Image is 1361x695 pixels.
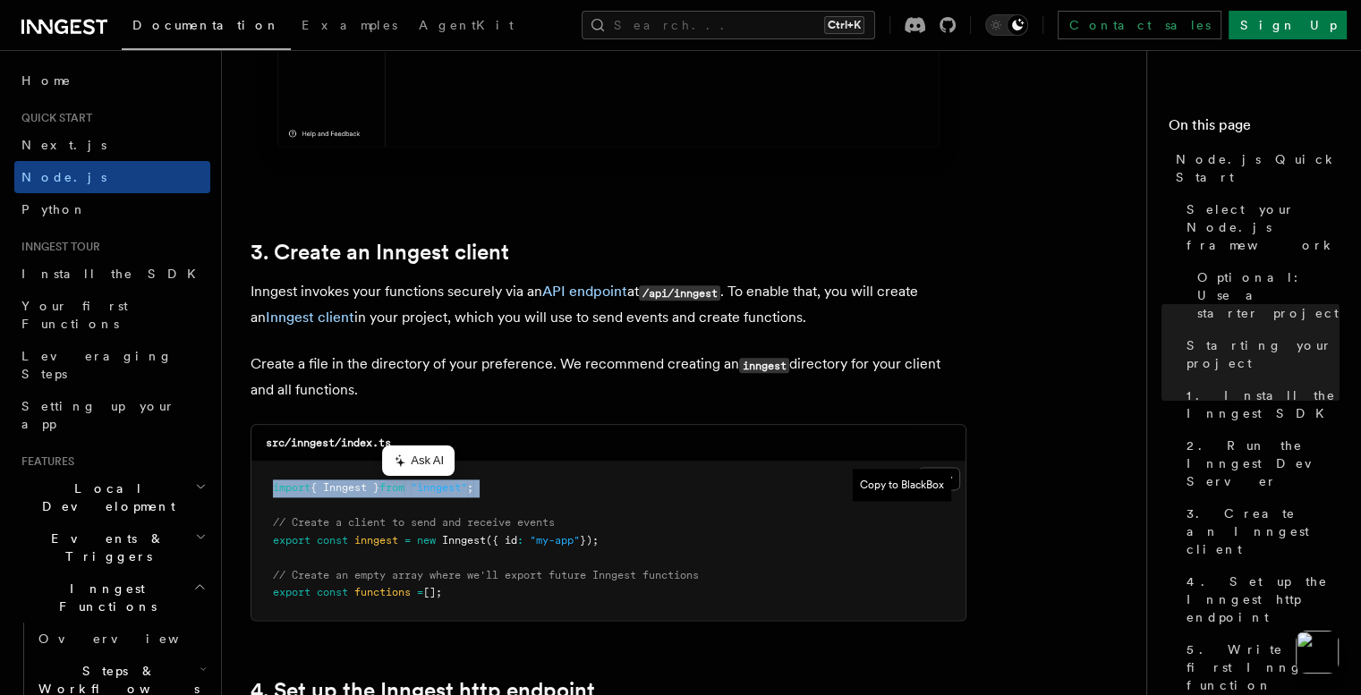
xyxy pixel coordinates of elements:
[21,138,106,152] span: Next.js
[317,586,348,598] span: const
[1179,565,1340,633] a: 4. Set up the Inngest http endpoint
[14,580,193,615] span: Inngest Functions
[21,72,72,89] span: Home
[251,279,966,330] p: Inngest invokes your functions securely via an at . To enable that, you will create an in your pr...
[1179,429,1340,497] a: 2. Run the Inngest Dev Server
[1187,436,1340,490] span: 2. Run the Inngest Dev Server
[1187,336,1340,372] span: Starting your project
[1169,143,1340,193] a: Node.js Quick Start
[1187,504,1340,558] span: 3. Create an Inngest client
[14,472,210,522] button: Local Development
[411,481,467,494] span: "inngest"
[14,193,210,225] a: Python
[1058,11,1221,39] a: Contact sales
[251,352,966,403] p: Create a file in the directory of your preference. We recommend creating an directory for your cl...
[273,534,310,547] span: export
[1179,497,1340,565] a: 3. Create an Inngest client
[1187,386,1340,422] span: 1. Install the Inngest SDK
[467,481,473,494] span: ;
[310,481,379,494] span: { Inngest }
[985,14,1028,36] button: Toggle dark mode
[21,267,207,281] span: Install the SDK
[14,111,92,125] span: Quick start
[317,534,348,547] span: const
[273,586,310,598] span: export
[530,534,580,547] span: "my-app"
[1187,572,1340,626] span: 4. Set up the Inngest http endpoint
[1179,379,1340,429] a: 1. Install the Inngest SDK
[273,569,699,581] span: // Create an empty array where we'll export future Inngest functions
[14,522,210,572] button: Events & Triggers
[442,534,486,547] span: Inngest
[14,129,210,161] a: Next.js
[1229,11,1347,39] a: Sign Up
[408,5,524,48] a: AgentKit
[419,18,514,32] span: AgentKit
[273,481,310,494] span: import
[1190,261,1340,329] a: Optional: Use a starter project
[21,299,128,331] span: Your first Functions
[291,5,408,48] a: Examples
[14,530,195,565] span: Events & Triggers
[21,349,173,381] span: Leveraging Steps
[273,516,555,529] span: // Create a client to send and receive events
[517,534,523,547] span: :
[14,572,210,623] button: Inngest Functions
[417,534,436,547] span: new
[542,283,627,300] a: API endpoint
[1176,150,1340,186] span: Node.js Quick Start
[21,399,175,431] span: Setting up your app
[14,258,210,290] a: Install the SDK
[1187,640,1340,694] span: 5. Write your first Inngest function
[31,623,210,655] a: Overview
[423,586,442,598] span: [];
[354,534,398,547] span: inngest
[582,11,875,39] button: Search...Ctrl+K
[122,5,291,50] a: Documentation
[1197,268,1340,322] span: Optional: Use a starter project
[14,479,195,515] span: Local Development
[853,469,951,501] button: Copy to BlackBox
[1179,329,1340,379] a: Starting your project
[266,309,354,326] a: Inngest client
[580,534,599,547] span: });
[21,170,106,184] span: Node.js
[132,18,280,32] span: Documentation
[354,586,411,598] span: functions
[14,290,210,340] a: Your first Functions
[251,240,509,265] a: 3. Create an Inngest client
[266,436,391,449] code: src/inngest/index.ts
[1179,193,1340,261] a: Select your Node.js framework
[824,16,864,34] kbd: Ctrl+K
[1169,114,1340,143] h4: On this page
[739,358,789,373] code: inngest
[14,340,210,390] a: Leveraging Steps
[14,161,210,193] a: Node.js
[486,534,517,547] span: ({ id
[379,481,404,494] span: from
[38,631,223,646] span: Overview
[14,240,100,254] span: Inngest tour
[302,18,397,32] span: Examples
[14,64,210,97] a: Home
[21,202,87,216] span: Python
[14,454,74,469] span: Features
[14,390,210,440] a: Setting up your app
[1187,200,1340,254] span: Select your Node.js framework
[417,586,423,598] span: =
[639,285,720,301] code: /api/inngest
[404,534,411,547] span: =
